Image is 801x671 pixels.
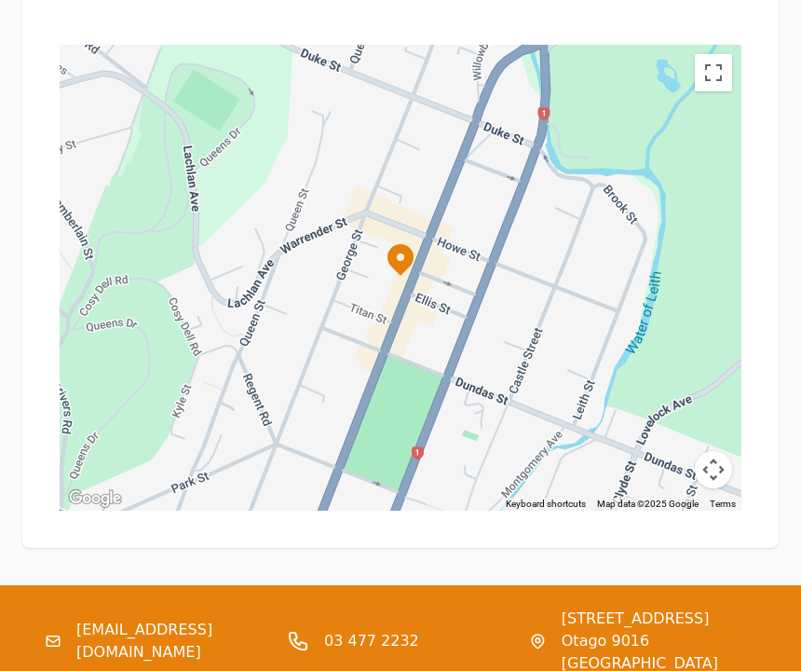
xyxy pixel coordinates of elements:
a: [EMAIL_ADDRESS][DOMAIN_NAME] [76,619,272,664]
span: [STREET_ADDRESS] [562,608,756,630]
span: Map data ©2025 Google [597,499,699,509]
button: Toggle fullscreen view [695,54,732,91]
a: Open this area in Google Maps (opens a new window) [64,486,126,511]
a: Terms [710,499,736,509]
img: Google [64,486,126,511]
button: Keyboard shortcuts [506,498,586,511]
a: 03 477 2232 [324,630,419,652]
button: Map camera controls [695,451,732,488]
